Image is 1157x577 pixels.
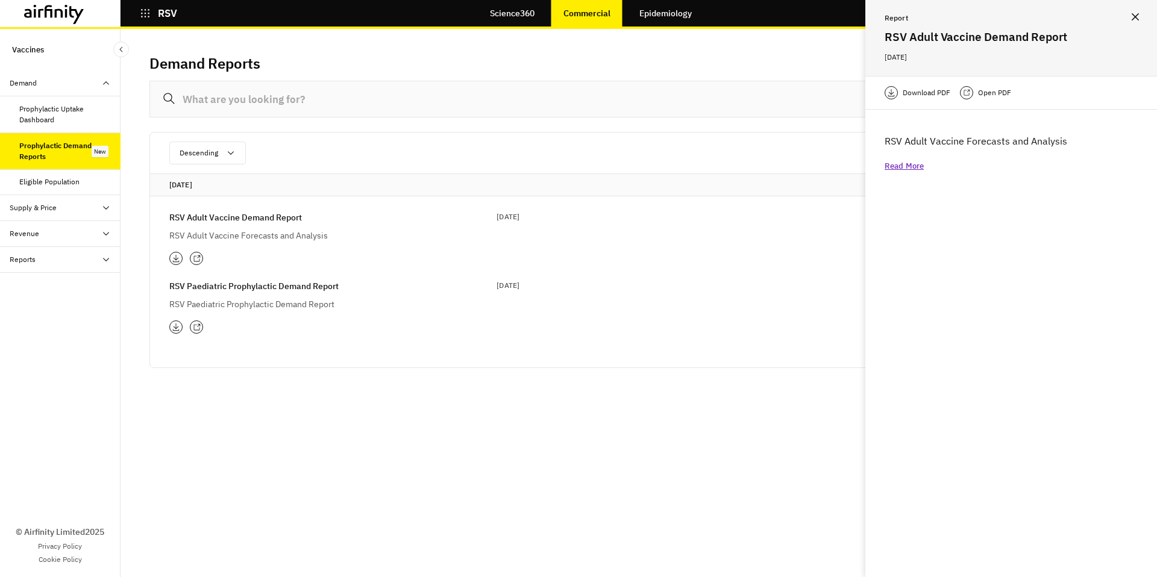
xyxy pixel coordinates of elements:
h2: Demand Reports [149,55,260,72]
p: RSV Adult Vaccine Demand Report [169,211,302,224]
p: Vaccines [12,39,44,61]
p: [DATE] [885,51,1138,64]
div: Revenue [10,228,39,239]
p: RSV Paediatric Prophylactic Demand Report [169,279,339,293]
div: Eligible Population [19,176,80,187]
p: RSV Paediatric Prophylactic Demand Report [169,298,459,311]
p: RSV Adult Vaccine Forecasts and Analysis [885,134,1138,148]
p: Open PDF [978,87,1011,99]
div: New [92,146,108,157]
h2: RSV Adult Vaccine Demand Report [885,28,1138,46]
p: [DATE] [497,211,519,223]
button: Descending [169,142,246,164]
p: [DATE] [169,179,1108,191]
a: Privacy Policy [38,541,82,552]
div: Demand [10,78,37,89]
div: Supply & Price [10,202,57,213]
p: [DATE] [497,279,519,292]
p: RSV Adult Vaccine Forecasts and Analysis [169,229,459,242]
p: Download PDF [903,87,950,99]
p: Commercial [563,8,610,18]
p: RSV [158,8,177,19]
div: Prophylactic Uptake Dashboard [19,104,111,125]
button: Close Sidebar [113,42,129,57]
p: © Airfinity Limited 2025 [16,526,104,538]
div: Prophylactic Demand Reports [19,140,92,162]
button: RSV [140,3,177,23]
input: What are you looking for? [149,81,1128,117]
p: Read More [885,160,924,172]
div: Reports [10,254,36,265]
a: Cookie Policy [39,554,82,565]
